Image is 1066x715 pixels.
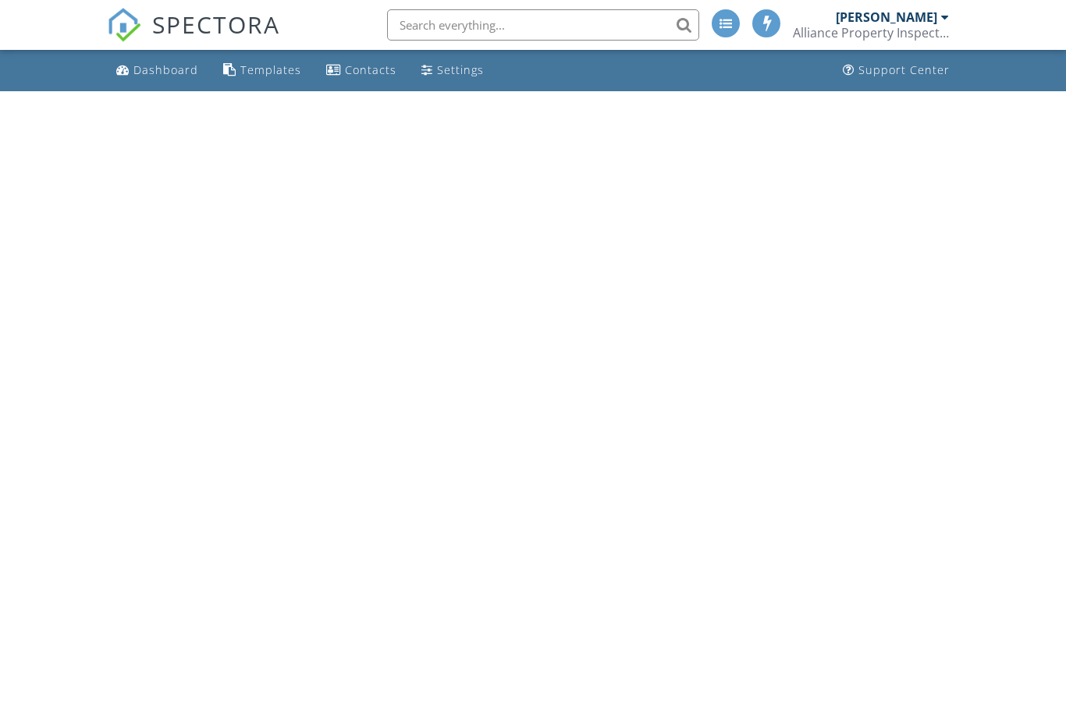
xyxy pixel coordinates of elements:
a: Dashboard [110,56,204,85]
img: The Best Home Inspection Software - Spectora [107,8,141,42]
div: Dashboard [133,62,198,77]
div: Alliance Property Inspections [793,25,949,41]
span: SPECTORA [152,8,280,41]
a: Contacts [320,56,403,85]
div: Support Center [858,62,950,77]
a: Settings [415,56,490,85]
a: Support Center [837,56,956,85]
div: Settings [437,62,484,77]
div: Templates [240,62,301,77]
div: [PERSON_NAME] [836,9,937,25]
div: Contacts [345,62,396,77]
a: Templates [217,56,307,85]
input: Search everything... [387,9,699,41]
a: SPECTORA [107,21,280,54]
